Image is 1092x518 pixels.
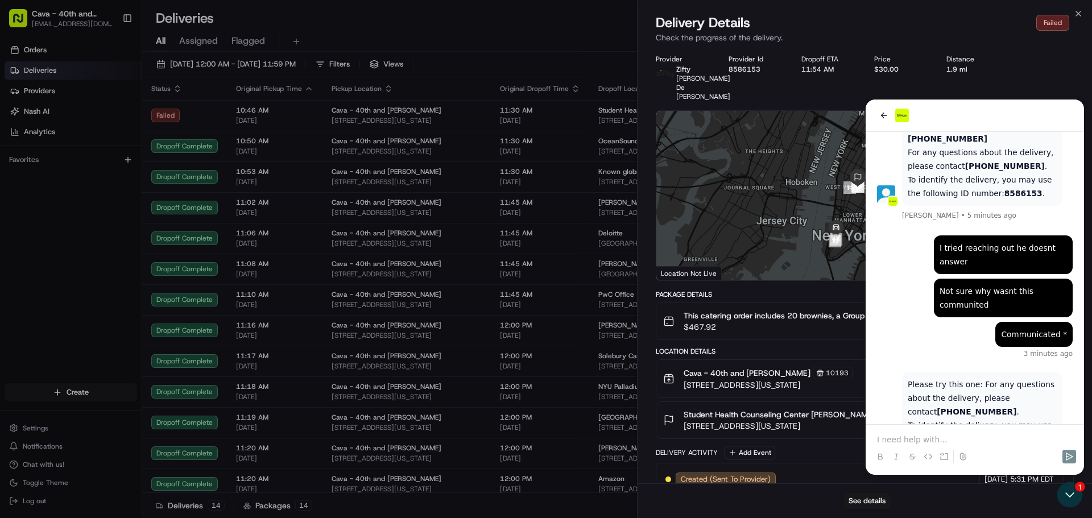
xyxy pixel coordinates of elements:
[74,185,201,212] div: Not sure why wasnt this communited
[656,65,674,83] img: zifty-logo-trans-sq.png
[830,233,842,246] div: 13
[197,350,210,364] button: Send
[843,181,856,194] div: 11
[946,55,1001,64] div: Distance
[100,62,179,71] strong: [PHONE_NUMBER]
[684,420,875,432] span: [STREET_ADDRESS][US_STATE]
[1016,367,1053,379] span: 10:46 AM
[42,278,191,346] p: Please try this one: For any questions about the delivery, please contact . To identify the deliv...
[875,147,888,159] div: 6
[1010,474,1054,484] span: 5:31 PM EDT
[656,266,722,280] div: Location Not Live
[801,65,856,74] div: 11:54 AM
[23,97,32,106] img: 1736555255976-a54dd68f-1ca7-489b-9aae-adbdc363a1c4
[877,272,926,280] button: Keyboard shortcuts
[74,142,201,169] div: I tried reaching out he doesnt answer
[11,9,25,23] button: back
[102,111,151,121] span: 5 minutes ago
[684,367,810,379] span: Cava - 40th and [PERSON_NAME]
[656,32,1074,43] p: Check the progress of the delivery.
[684,379,853,391] span: [STREET_ADDRESS][US_STATE]
[887,152,900,164] div: 4
[933,273,995,279] span: Map data ©2025 Google
[874,65,929,74] div: $30.00
[656,402,1073,438] button: Student Health Counseling Center [PERSON_NAME][STREET_ADDRESS][US_STATE]11:30 AM[DATE]
[71,308,151,317] strong: [PHONE_NUMBER]
[843,493,891,509] button: See details
[1016,379,1053,390] span: [DATE]
[96,111,100,121] span: •
[874,55,929,64] div: Price
[725,446,775,459] button: Add Event
[656,290,1074,299] div: Package Details
[11,86,30,104] img: Angelique Valdez
[656,14,750,32] span: Delivery Details
[656,347,1074,356] div: Location Details
[826,368,849,378] span: 10193
[889,153,901,165] div: 3
[985,474,1008,484] span: [DATE]
[659,266,697,280] a: Open this area in Google Maps (opens a new window)
[656,448,718,457] div: Delivery Activity
[729,65,760,74] button: 8586153
[1016,420,1053,432] span: [DATE]
[139,89,177,98] strong: 8586153
[676,74,730,101] span: [PERSON_NAME] De [PERSON_NAME]
[656,303,1073,339] button: This catering order includes 20 brownies, a Group Bowl Bar with Grilled Chicken, and another Grou...
[659,266,697,280] img: Google
[656,360,1073,397] button: Cava - 40th and [PERSON_NAME]10193[STREET_ADDRESS][US_STATE]10:46 AM[DATE]
[1002,273,1017,279] a: Terms
[829,235,841,247] div: 12
[2,2,27,27] button: Open customer support
[1024,273,1070,279] a: Report a map error
[801,55,856,64] div: Dropoff ETA
[676,65,690,74] span: Zifty
[135,228,201,242] div: Communicated ­*
[684,321,1048,333] span: $467.92
[729,55,783,64] div: Provider Id
[1016,409,1053,420] span: 11:30 AM
[681,474,771,484] span: Created (Sent To Provider)
[684,409,875,420] span: Student Health Counseling Center [PERSON_NAME]
[158,250,207,259] span: 3 minutes ago
[42,46,191,101] p: For any questions about the delivery, please contact . To identify the delivery, you may use the ...
[946,65,1001,74] div: 1.9 mi
[36,111,93,121] span: [PERSON_NAME]
[1045,244,1068,267] button: Map camera controls
[684,310,1048,321] span: This catering order includes 20 brownies, a Group Bowl Bar with Grilled Chicken, and another Grou...
[30,9,43,23] img: Go home
[656,55,710,64] div: Provider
